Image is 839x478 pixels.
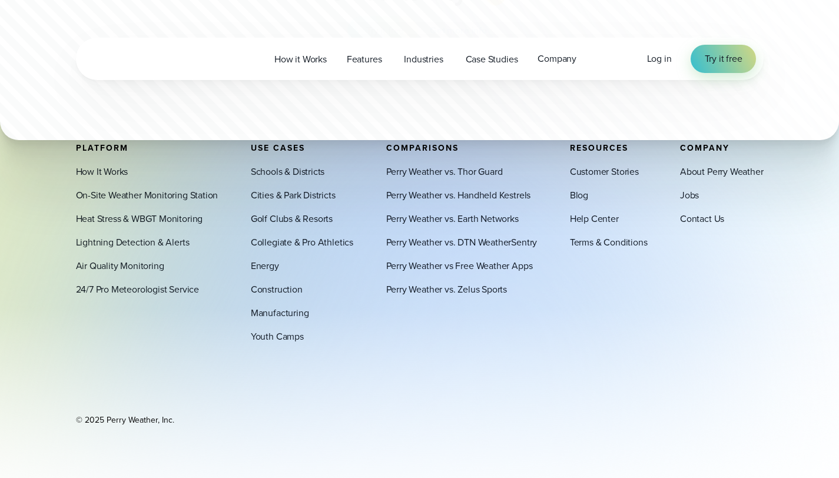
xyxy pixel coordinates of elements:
[76,235,190,250] a: Lightning Detection & Alerts
[251,212,333,226] a: Golf Clubs & Resorts
[570,142,628,154] span: Resources
[76,212,203,226] a: Heat Stress & WBGT Monitoring
[705,52,742,66] span: Try it free
[386,283,507,297] a: Perry Weather vs. Zelus Sports
[404,52,443,67] span: Industries
[347,52,382,67] span: Features
[251,330,304,344] a: Youth Camps
[76,283,199,297] a: 24/7 Pro Meteorologist Service
[647,52,672,66] a: Log in
[680,188,699,203] a: Jobs
[680,142,729,154] span: Company
[76,259,164,273] a: Air Quality Monitoring
[680,165,764,179] a: About Perry Weather
[538,52,576,66] span: Company
[251,188,336,203] a: Cities & Park Districts
[570,212,619,226] a: Help Center
[274,52,327,67] span: How it Works
[386,188,531,203] a: Perry Weather vs. Handheld Kestrels
[570,165,639,179] a: Customer Stories
[386,142,459,154] span: Comparisons
[251,142,305,154] span: Use Cases
[76,414,174,426] div: © 2025 Perry Weather, Inc.
[466,52,518,67] span: Case Studies
[680,212,724,226] a: Contact Us
[386,212,519,226] a: Perry Weather vs. Earth Networks
[251,235,353,250] a: Collegiate & Pro Athletics
[251,283,303,297] a: Construction
[251,165,325,179] a: Schools & Districts
[76,188,218,203] a: On-Site Weather Monitoring Station
[570,235,648,250] a: Terms & Conditions
[386,165,503,179] a: Perry Weather vs. Thor Guard
[76,165,128,179] a: How It Works
[570,188,588,203] a: Blog
[386,259,533,273] a: Perry Weather vs Free Weather Apps
[456,47,528,71] a: Case Studies
[76,142,128,154] span: Platform
[386,235,538,250] a: Perry Weather vs. DTN WeatherSentry
[264,47,337,71] a: How it Works
[251,306,309,320] a: Manufacturing
[691,45,757,73] a: Try it free
[647,52,672,65] span: Log in
[251,259,279,273] a: Energy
